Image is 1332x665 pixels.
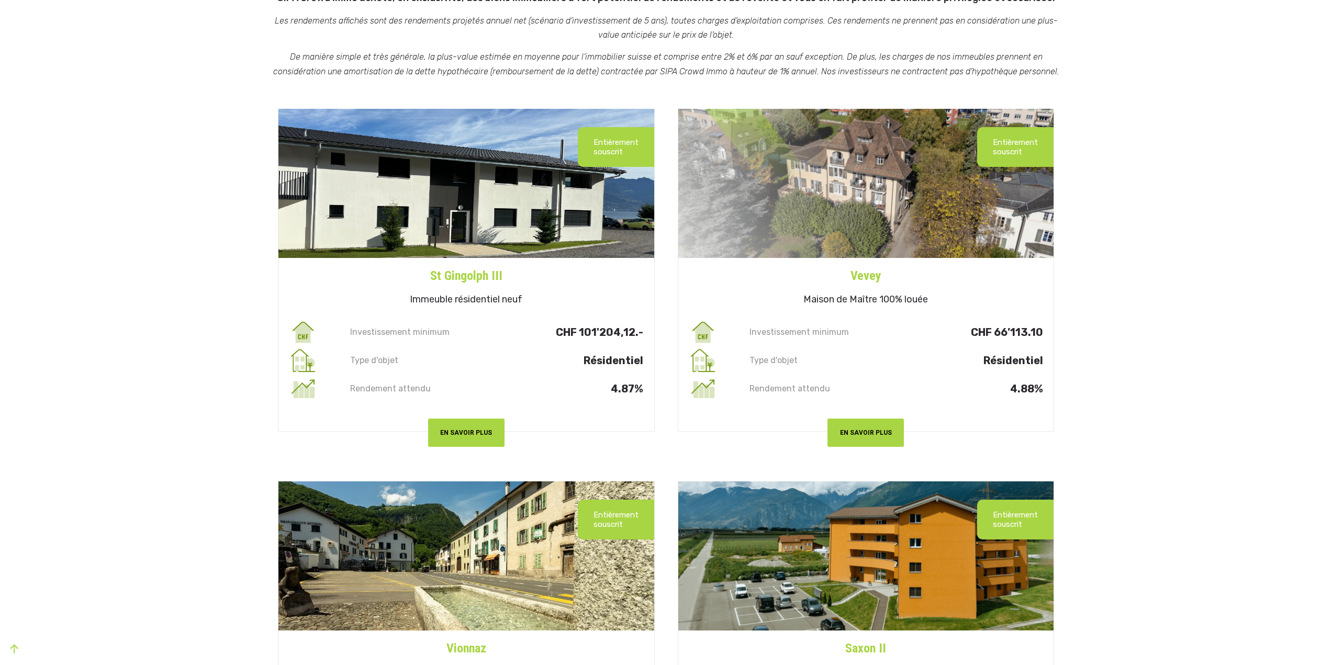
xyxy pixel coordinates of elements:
p: Entièrement souscrit [594,510,639,529]
em: De manière simple et très générale, la plus-value estimée en moyenne pour l’immobilier suisse et ... [273,52,1059,76]
button: EN SAVOIR PLUS [827,419,904,446]
p: CHF 101'204,12.- [496,328,643,337]
h5: Maison de Maître 100% louée [678,285,1054,318]
p: Entièrement souscrit [594,138,639,156]
img: invest_min [289,318,317,346]
em: Les rendements affichés sont des rendements projetés annuel net (scénario d’investissement de 5 a... [275,16,1058,40]
p: Rendement attendu [747,384,895,393]
p: Type d'objet [747,356,895,365]
p: Type d'objet [348,356,496,365]
p: Entièrement souscrit [993,138,1038,156]
p: Rendement attendu [348,384,496,393]
p: Résidentiel [496,356,643,365]
img: invest_min [689,318,717,346]
p: Investissement minimum [348,328,496,337]
h5: Immeuble résidentiel neuf [278,285,654,318]
a: Vionnaz [278,630,654,658]
img: rendement [289,375,317,403]
img: type [689,346,717,375]
p: 4.88% [896,384,1043,393]
a: EN SAVOIR PLUS [827,409,904,422]
p: Entièrement souscrit [993,510,1038,529]
a: EN SAVOIR PLUS [428,409,505,422]
p: Investissement minimum [747,328,895,337]
a: Saxon II [678,630,1054,658]
a: St Gingolph III [278,258,654,285]
p: 4.87% [496,384,643,393]
button: EN SAVOIR PLUS [428,419,505,446]
img: st-gin-iii [278,109,654,258]
p: CHF 66’113.10 [896,328,1043,337]
a: Vevey [678,258,1054,285]
img: type [289,346,317,375]
img: rendement [689,375,717,403]
img: vionaaz-property [278,481,654,630]
p: Résidentiel [896,356,1043,365]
